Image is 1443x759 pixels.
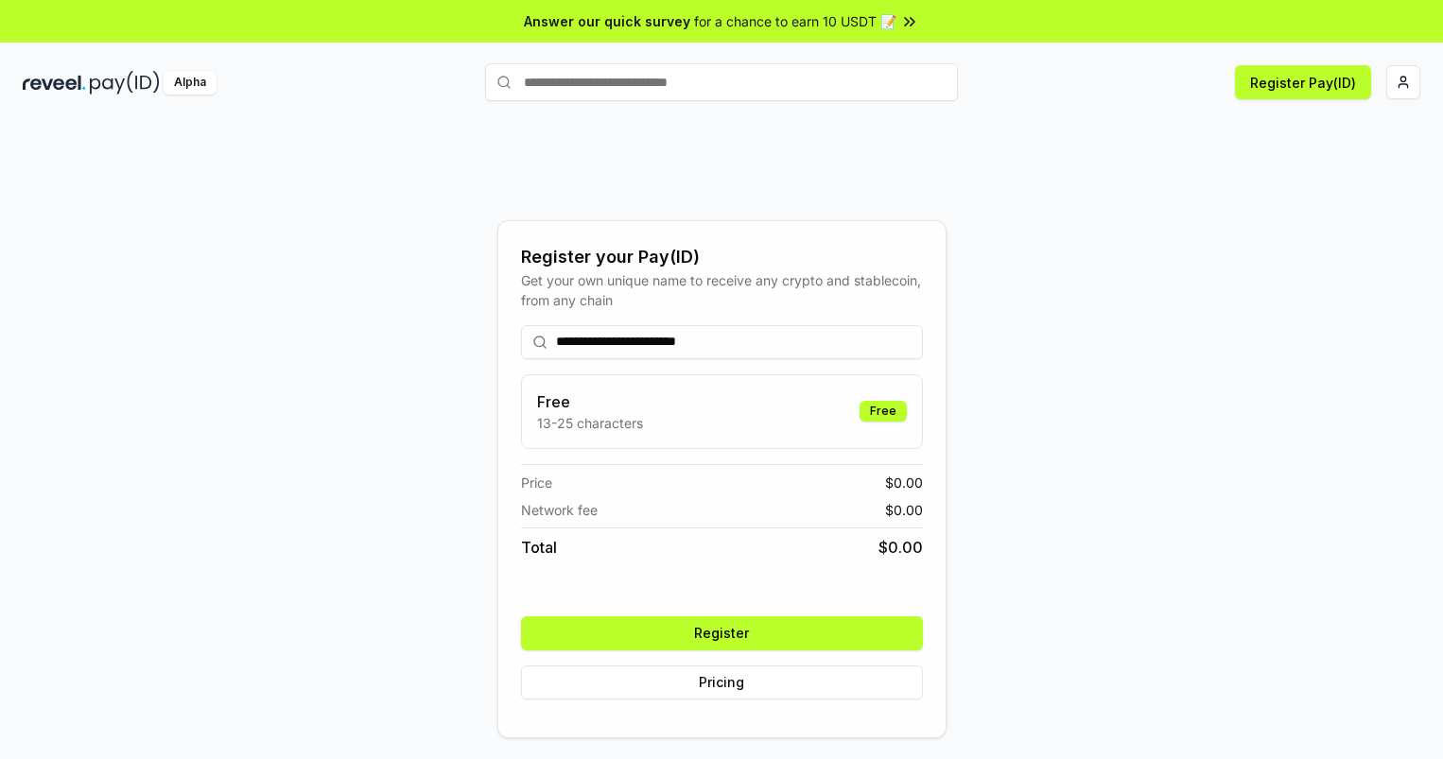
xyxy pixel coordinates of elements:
[521,536,557,559] span: Total
[521,500,598,520] span: Network fee
[537,413,643,433] p: 13-25 characters
[694,11,896,31] span: for a chance to earn 10 USDT 📝
[537,390,643,413] h3: Free
[860,401,907,422] div: Free
[521,665,923,699] button: Pricing
[90,71,160,95] img: pay_id
[164,71,217,95] div: Alpha
[23,71,86,95] img: reveel_dark
[521,616,923,650] button: Register
[521,270,923,310] div: Get your own unique name to receive any crypto and stablecoin, from any chain
[521,473,552,492] span: Price
[1235,65,1371,99] button: Register Pay(ID)
[521,244,923,270] div: Register your Pay(ID)
[885,473,923,492] span: $ 0.00
[524,11,690,31] span: Answer our quick survey
[885,500,923,520] span: $ 0.00
[878,536,923,559] span: $ 0.00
